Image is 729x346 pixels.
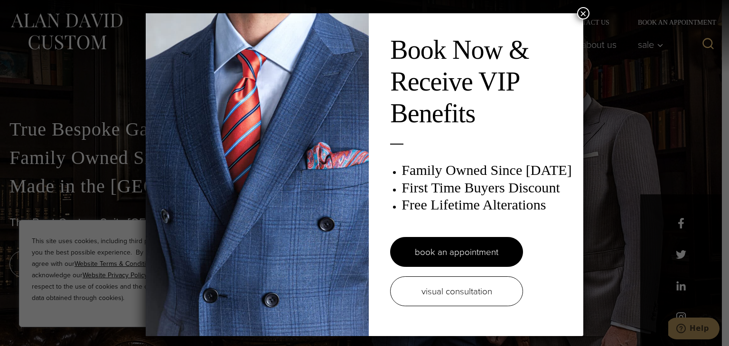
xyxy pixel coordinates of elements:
a: book an appointment [390,237,523,267]
a: visual consultation [390,276,523,306]
h3: First Time Buyers Discount [402,179,573,196]
h3: Free Lifetime Alterations [402,196,573,213]
button: Close [577,7,589,19]
h3: Family Owned Since [DATE] [402,162,573,179]
span: Help [21,7,41,15]
h2: Book Now & Receive VIP Benefits [390,34,573,130]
